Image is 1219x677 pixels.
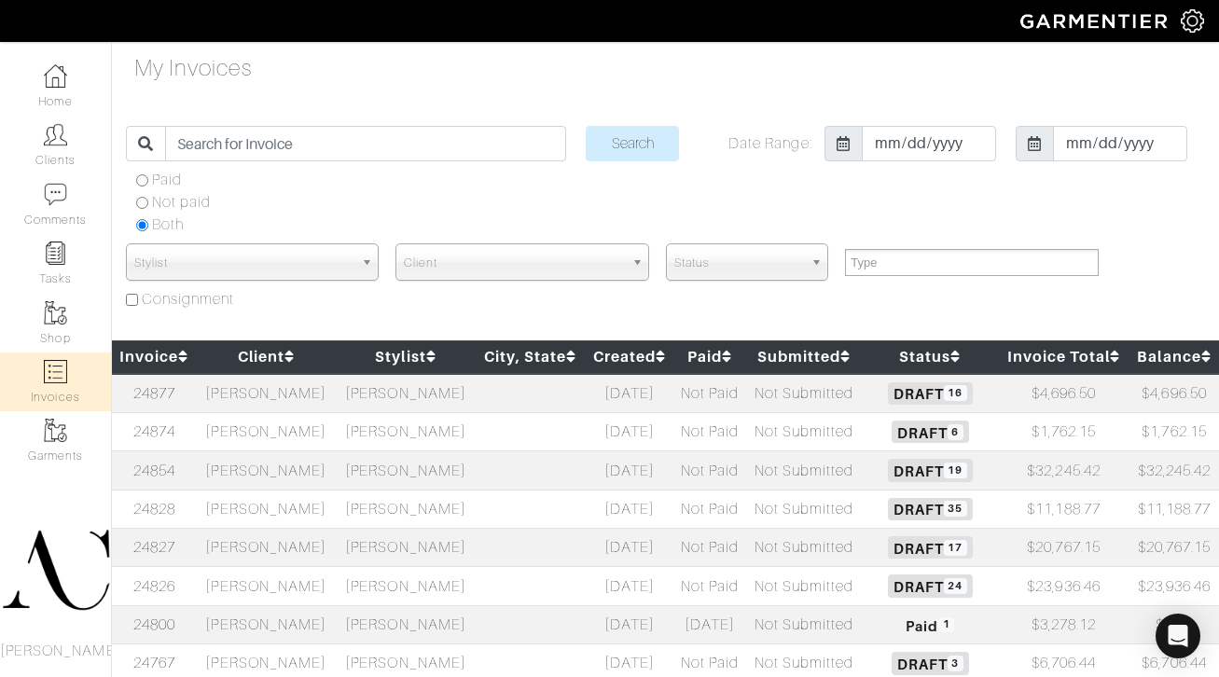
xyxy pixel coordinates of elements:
[746,412,863,450] td: Not Submitted
[1129,451,1219,490] td: $32,245.42
[196,490,336,528] td: [PERSON_NAME]
[673,412,745,450] td: Not Paid
[998,567,1129,605] td: $23,936.46
[119,348,188,366] a: Invoice
[44,123,67,146] img: clients-icon-6bae9207a08558b7cb47a8932f037763ab4055f8c8b6bfacd5dc20c3e0201464.png
[152,169,182,191] label: Paid
[944,578,967,594] span: 24
[585,451,673,490] td: [DATE]
[238,348,295,366] a: Client
[687,348,732,366] a: Paid
[585,529,673,567] td: [DATE]
[892,652,969,674] span: Draft
[585,490,673,528] td: [DATE]
[1156,614,1200,658] div: Open Intercom Messenger
[586,126,679,161] input: Search
[673,529,745,567] td: Not Paid
[1129,605,1219,643] td: $0.00
[404,244,623,282] span: Client
[746,374,863,413] td: Not Submitted
[196,412,336,450] td: [PERSON_NAME]
[998,490,1129,528] td: $11,188.77
[944,463,967,478] span: 19
[336,374,476,413] td: [PERSON_NAME]
[998,374,1129,413] td: $4,696.50
[336,412,476,450] td: [PERSON_NAME]
[593,348,666,366] a: Created
[673,605,745,643] td: [DATE]
[1129,567,1219,605] td: $23,936.46
[892,421,969,443] span: Draft
[899,348,961,366] a: Status
[196,605,336,643] td: [PERSON_NAME]
[196,374,336,413] td: [PERSON_NAME]
[674,244,804,282] span: Status
[44,183,67,206] img: comment-icon-a0a6a9ef722e966f86d9cbdc48e553b5cf19dbc54f86b18d962a5391bc8f6eb6.png
[1129,412,1219,450] td: $1,762.15
[196,529,336,567] td: [PERSON_NAME]
[585,567,673,605] td: [DATE]
[888,459,973,481] span: Draft
[196,567,336,605] td: [PERSON_NAME]
[746,567,863,605] td: Not Submitted
[133,578,175,595] a: 24826
[375,348,436,366] a: Stylist
[1129,529,1219,567] td: $20,767.15
[673,490,745,528] td: Not Paid
[673,567,745,605] td: Not Paid
[484,348,577,366] a: City, State
[998,451,1129,490] td: $32,245.42
[336,529,476,567] td: [PERSON_NAME]
[133,385,175,402] a: 24877
[44,242,67,265] img: reminder-icon-8004d30b9f0a5d33ae49ab947aed9ed385cf756f9e5892f1edd6e32f2345188e.png
[746,451,863,490] td: Not Submitted
[44,64,67,88] img: dashboard-icon-dbcd8f5a0b271acd01030246c82b418ddd0df26cd7fceb0bd07c9910d44c42f6.png
[944,540,967,556] span: 17
[900,614,960,636] span: Paid
[152,191,211,214] label: Not paid
[44,360,67,383] img: orders-icon-0abe47150d42831381b5fb84f609e132dff9fe21cb692f30cb5eec754e2cba89.png
[1007,348,1121,366] a: Invoice Total
[944,385,967,401] span: 16
[1129,374,1219,413] td: $4,696.50
[165,126,566,161] input: Search for Invoice
[196,451,336,490] td: [PERSON_NAME]
[585,605,673,643] td: [DATE]
[585,412,673,450] td: [DATE]
[998,605,1129,643] td: $3,278.12
[133,501,175,518] a: 24828
[44,419,67,442] img: garments-icon-b7da505a4dc4fd61783c78ac3ca0ef83fa9d6f193b1c9dc38574b1d14d53ca28.png
[746,490,863,528] td: Not Submitted
[888,498,973,520] span: Draft
[133,539,175,556] a: 24827
[728,132,812,155] label: Date Range:
[133,463,175,479] a: 24854
[336,490,476,528] td: [PERSON_NAME]
[944,501,967,517] span: 35
[948,656,963,671] span: 3
[585,374,673,413] td: [DATE]
[1129,490,1219,528] td: $11,188.77
[998,412,1129,450] td: $1,762.15
[1137,348,1211,366] a: Balance
[1181,9,1204,33] img: gear-icon-white-bd11855cb880d31180b6d7d6211b90ccbf57a29d726f0c71d8c61bd08dd39cc2.png
[134,55,253,82] h4: My Invoices
[888,574,973,597] span: Draft
[888,382,973,405] span: Draft
[888,536,973,559] span: Draft
[336,605,476,643] td: [PERSON_NAME]
[336,451,476,490] td: [PERSON_NAME]
[133,655,175,671] a: 24767
[133,423,175,440] a: 24874
[673,451,745,490] td: Not Paid
[133,616,175,633] a: 24800
[746,605,863,643] td: Not Submitted
[948,424,963,440] span: 6
[757,348,852,366] a: Submitted
[44,301,67,325] img: garments-icon-b7da505a4dc4fd61783c78ac3ca0ef83fa9d6f193b1c9dc38574b1d14d53ca28.png
[134,244,353,282] span: Stylist
[938,617,954,633] span: 1
[336,567,476,605] td: [PERSON_NAME]
[1011,5,1181,37] img: garmentier-logo-header-white-b43fb05a5012e4ada735d5af1a66efaba907eab6374d6393d1fbf88cb4ef424d.png
[998,529,1129,567] td: $20,767.15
